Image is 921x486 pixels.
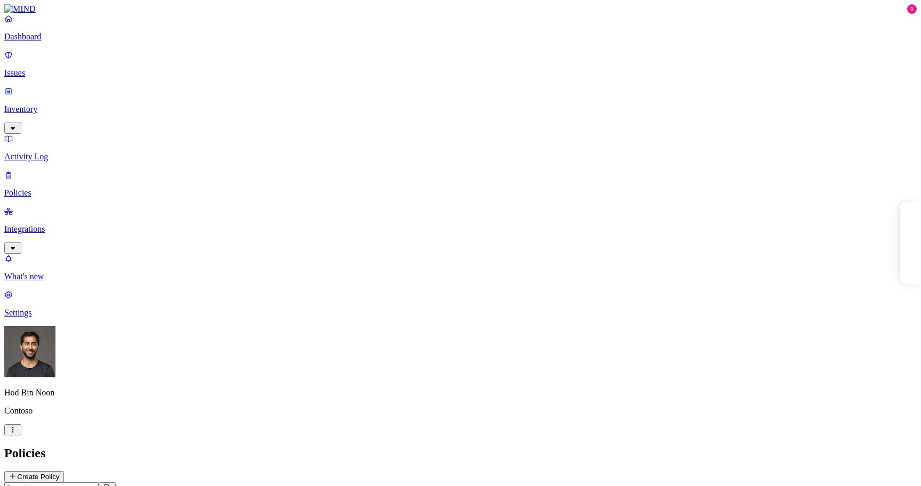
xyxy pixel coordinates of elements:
a: Integrations [4,206,917,252]
a: Policies [4,170,917,198]
p: Hod Bin Noon [4,388,917,398]
img: Hod Bin Noon [4,326,55,377]
a: Activity Log [4,134,917,161]
p: Inventory [4,104,917,114]
a: Dashboard [4,14,917,42]
p: What's new [4,272,917,281]
a: Inventory [4,86,917,132]
p: Settings [4,308,917,318]
p: Integrations [4,224,917,234]
a: Issues [4,50,917,78]
a: What's new [4,254,917,281]
button: Create Policy [4,471,64,482]
img: MIND [4,4,36,14]
p: Issues [4,68,917,78]
p: Contoso [4,406,917,416]
div: 1 [907,4,917,14]
a: MIND [4,4,917,14]
p: Policies [4,188,917,198]
p: Activity Log [4,152,917,161]
p: Dashboard [4,32,917,42]
a: Settings [4,290,917,318]
h2: Policies [4,446,917,460]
